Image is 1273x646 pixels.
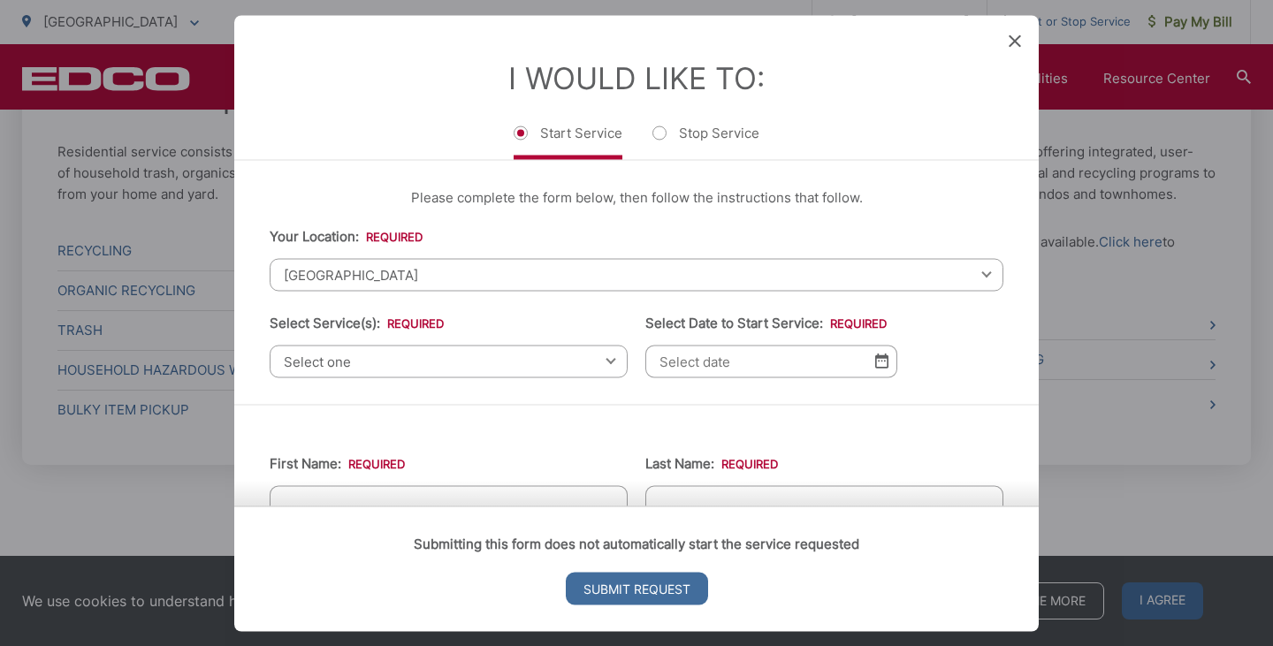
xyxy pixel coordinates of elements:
label: Last Name: [645,455,778,471]
label: I Would Like To: [508,59,765,95]
label: Start Service [514,124,622,159]
span: [GEOGRAPHIC_DATA] [270,258,1003,291]
label: Your Location: [270,228,423,244]
input: Submit Request [566,572,708,604]
label: First Name: [270,455,405,471]
img: Select date [875,353,888,369]
strong: Submitting this form does not automatically start the service requested [414,535,859,551]
label: Select Date to Start Service: [645,315,887,331]
input: Select date [645,345,897,377]
p: Please complete the form below, then follow the instructions that follow. [270,186,1003,208]
span: Select one [270,345,628,377]
label: Select Service(s): [270,315,444,331]
label: Stop Service [652,124,759,159]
